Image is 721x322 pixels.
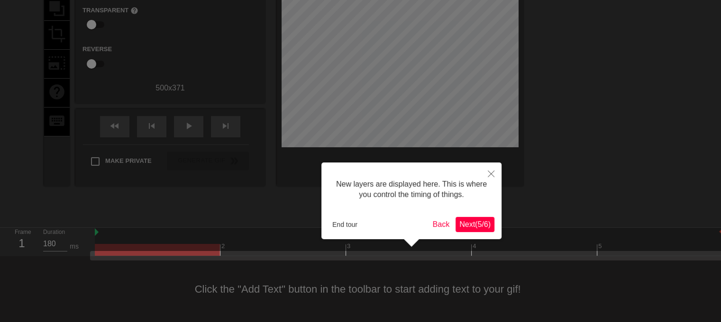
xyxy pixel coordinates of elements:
[459,220,491,228] span: Next ( 5 / 6 )
[481,162,502,184] button: Close
[456,217,494,232] button: Next
[329,217,361,232] button: End tour
[429,217,454,232] button: Back
[329,170,494,210] div: New layers are displayed here. This is where you control the timing of things.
